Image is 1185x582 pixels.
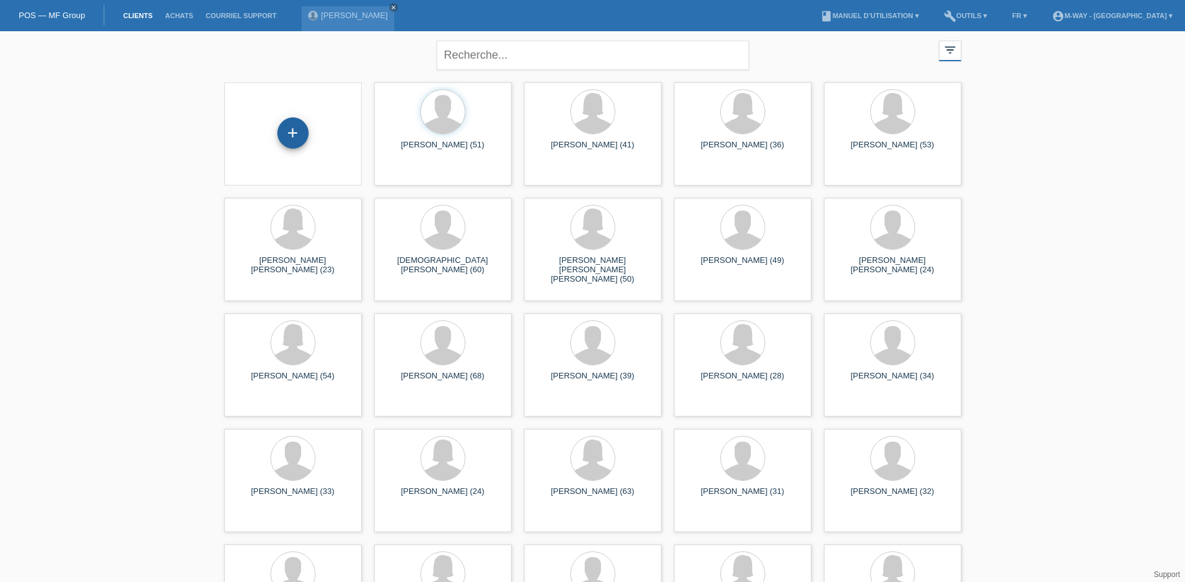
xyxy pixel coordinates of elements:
i: filter_list [943,43,957,57]
div: [PERSON_NAME] (39) [534,371,652,391]
div: [PERSON_NAME] (41) [534,140,652,160]
div: [PERSON_NAME] (32) [834,486,951,506]
div: [PERSON_NAME] (53) [834,140,951,160]
div: [PERSON_NAME] (54) [234,371,352,391]
i: account_circle [1052,10,1064,22]
a: Support [1154,570,1180,579]
a: FR ▾ [1006,12,1033,19]
div: [PERSON_NAME] [PERSON_NAME] [PERSON_NAME] (50) [534,255,652,278]
a: bookManuel d’utilisation ▾ [814,12,925,19]
a: Clients [117,12,159,19]
div: [PERSON_NAME] (36) [684,140,801,160]
a: Achats [159,12,199,19]
div: [PERSON_NAME] (68) [384,371,502,391]
div: [PERSON_NAME] (33) [234,486,352,506]
a: close [389,3,398,12]
div: [PERSON_NAME] (51) [384,140,502,160]
a: buildOutils ▾ [938,12,993,19]
a: Courriel Support [199,12,282,19]
i: book [820,10,833,22]
div: [PERSON_NAME] (49) [684,255,801,275]
div: [PERSON_NAME] [PERSON_NAME] (23) [234,255,352,275]
input: Recherche... [437,41,749,70]
a: [PERSON_NAME] [321,11,388,20]
div: [DEMOGRAPHIC_DATA][PERSON_NAME] (60) [384,255,502,275]
div: [PERSON_NAME] (63) [534,486,652,506]
div: [PERSON_NAME] [PERSON_NAME] (24) [834,255,951,275]
div: [PERSON_NAME] (28) [684,371,801,391]
div: [PERSON_NAME] (24) [384,486,502,506]
div: [PERSON_NAME] (34) [834,371,951,391]
a: POS — MF Group [19,11,85,20]
i: close [390,4,397,11]
div: [PERSON_NAME] (31) [684,486,801,506]
a: account_circlem-way - [GEOGRAPHIC_DATA] ▾ [1046,12,1179,19]
div: Enregistrer le client [278,122,308,144]
i: build [944,10,956,22]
